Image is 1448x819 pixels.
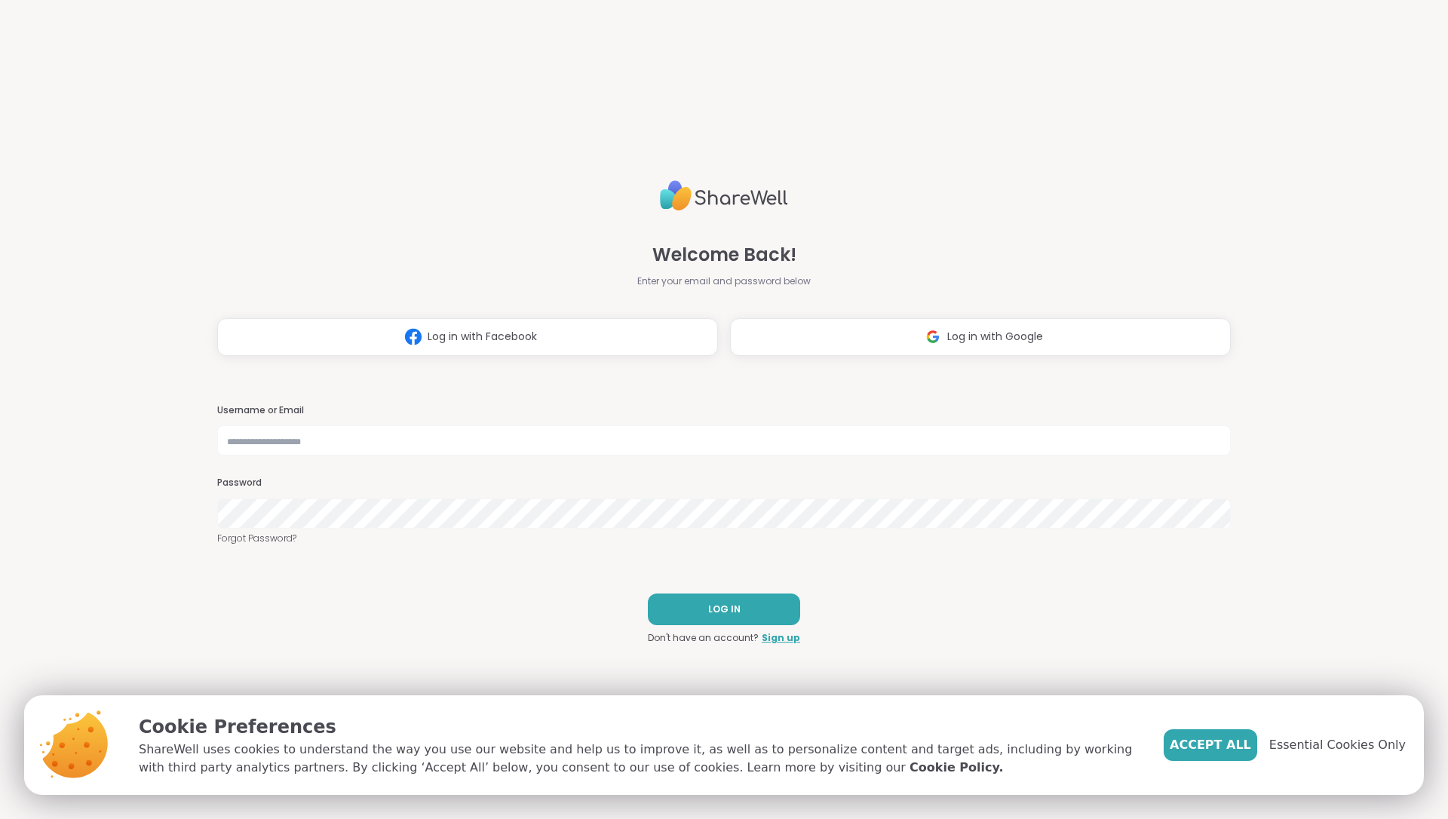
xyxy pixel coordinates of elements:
[919,323,947,351] img: ShareWell Logomark
[660,174,788,217] img: ShareWell Logo
[217,404,1231,417] h3: Username or Email
[637,275,811,288] span: Enter your email and password below
[730,318,1231,356] button: Log in with Google
[648,594,800,625] button: LOG IN
[708,603,741,616] span: LOG IN
[1170,736,1251,754] span: Accept All
[1269,736,1406,754] span: Essential Cookies Only
[217,532,1231,545] a: Forgot Password?
[217,477,1231,489] h3: Password
[910,759,1003,777] a: Cookie Policy.
[217,318,718,356] button: Log in with Facebook
[648,631,759,645] span: Don't have an account?
[652,241,796,268] span: Welcome Back!
[139,741,1140,777] p: ShareWell uses cookies to understand the way you use our website and help us to improve it, as we...
[947,329,1043,345] span: Log in with Google
[1164,729,1257,761] button: Accept All
[399,323,428,351] img: ShareWell Logomark
[762,631,800,645] a: Sign up
[139,713,1140,741] p: Cookie Preferences
[428,329,537,345] span: Log in with Facebook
